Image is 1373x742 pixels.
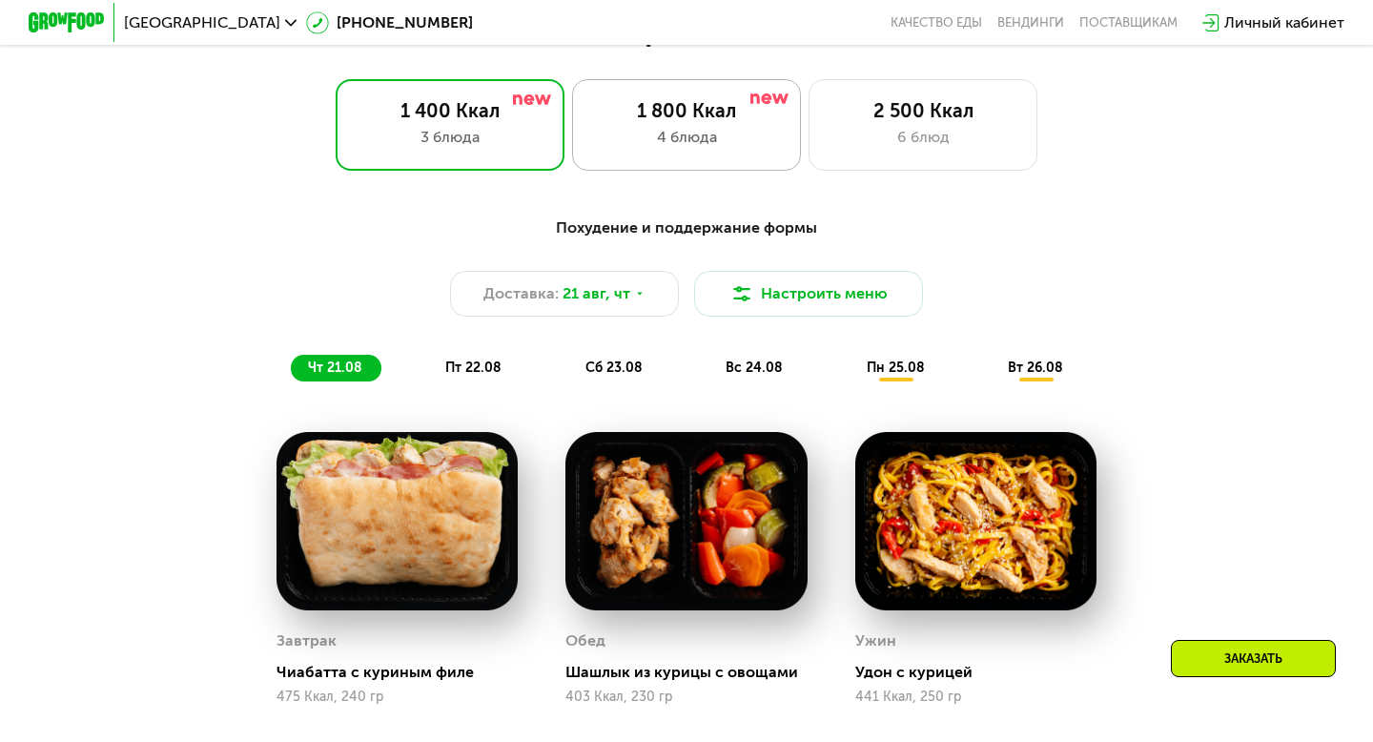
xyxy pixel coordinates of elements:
[445,360,502,376] span: пт 22.08
[592,99,781,122] div: 1 800 Ккал
[308,360,362,376] span: чт 21.08
[829,126,1017,149] div: 6 блюд
[855,690,1096,705] div: 441 Ккал, 250 гр
[1171,640,1336,677] div: Заказать
[829,99,1017,122] div: 2 500 Ккал
[997,15,1064,31] a: Вендинги
[563,282,630,305] span: 21 авг, чт
[277,690,518,705] div: 475 Ккал, 240 гр
[855,663,1112,682] div: Удон с курицей
[891,15,982,31] a: Качество еды
[592,126,781,149] div: 4 блюда
[356,99,544,122] div: 1 400 Ккал
[122,216,1251,240] div: Похудение и поддержание формы
[483,282,559,305] span: Доставка:
[124,15,280,31] span: [GEOGRAPHIC_DATA]
[585,360,643,376] span: сб 23.08
[277,627,337,655] div: Завтрак
[565,627,605,655] div: Обед
[867,360,925,376] span: пн 25.08
[277,663,533,682] div: Чиабатта с куриным филе
[694,271,923,317] button: Настроить меню
[356,126,544,149] div: 3 блюда
[855,627,896,655] div: Ужин
[565,663,822,682] div: Шашлык из курицы с овощами
[565,690,807,705] div: 403 Ккал, 230 гр
[306,11,473,34] a: [PHONE_NUMBER]
[1224,11,1344,34] div: Личный кабинет
[1008,360,1063,376] span: вт 26.08
[1079,15,1178,31] div: поставщикам
[726,360,783,376] span: вс 24.08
